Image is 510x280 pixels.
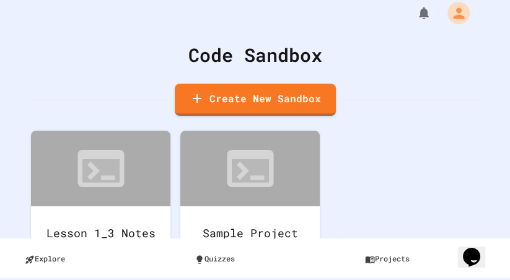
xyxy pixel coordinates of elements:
div: My Notifications [393,2,434,24]
a: Explore [12,245,165,272]
a: Create New Sandbox [175,84,336,116]
iframe: chat widget [458,230,498,268]
div: Code Sandbox [31,41,479,69]
a: Quizzes [182,245,335,272]
div: Sample Project [180,206,320,260]
a: Lesson 1_3 Notes [31,131,170,260]
div: Lesson 1_3 Notes [31,206,170,260]
a: Sample Project [180,131,320,260]
a: Projects [353,245,505,272]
